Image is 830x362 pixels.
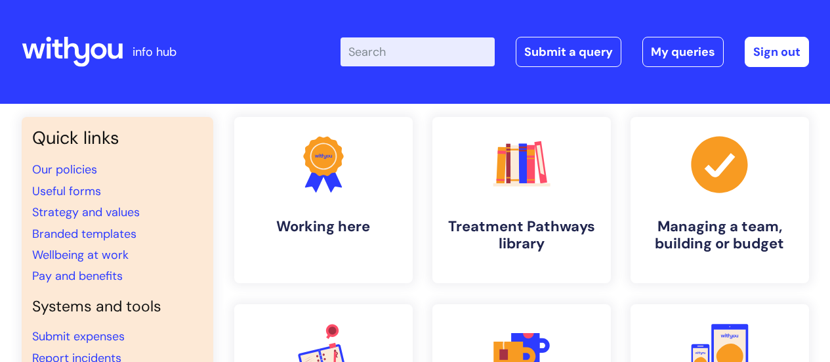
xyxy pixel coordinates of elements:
a: Wellbeing at work [32,247,129,263]
h4: Systems and tools [32,298,203,316]
a: Branded templates [32,226,136,242]
a: Managing a team, building or budget [631,117,809,283]
a: Sign out [745,37,809,67]
a: Submit expenses [32,328,125,344]
input: Search [341,37,495,66]
p: info hub [133,41,176,62]
a: Submit a query [516,37,621,67]
a: Pay and benefits [32,268,123,284]
a: Treatment Pathways library [432,117,611,283]
h4: Working here [245,218,402,235]
h4: Treatment Pathways library [443,218,600,253]
div: | - [341,37,809,67]
a: Working here [234,117,413,283]
a: Our policies [32,162,97,177]
h3: Quick links [32,127,203,148]
a: My queries [642,37,724,67]
h4: Managing a team, building or budget [641,218,799,253]
a: Strategy and values [32,204,140,220]
a: Useful forms [32,183,101,199]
